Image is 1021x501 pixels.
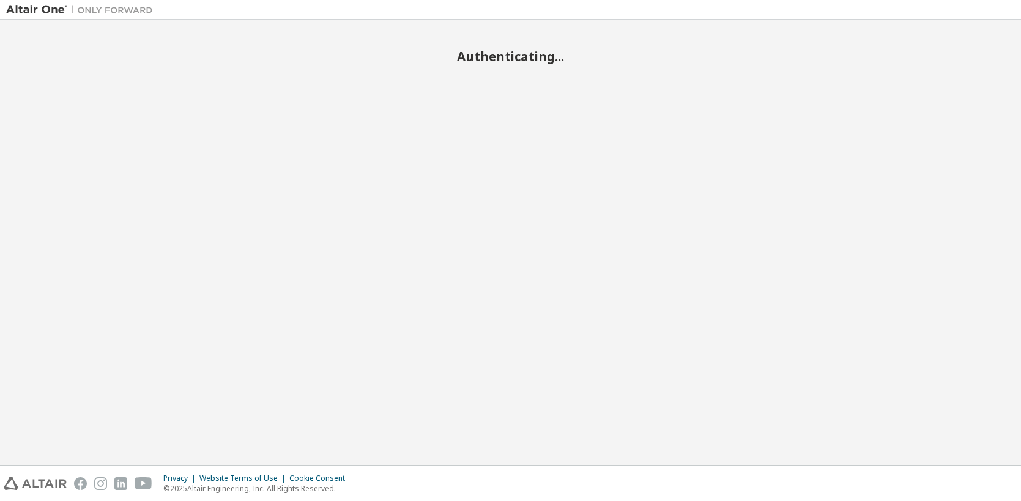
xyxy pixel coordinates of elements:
[163,473,199,483] div: Privacy
[6,4,159,16] img: Altair One
[4,477,67,490] img: altair_logo.svg
[94,477,107,490] img: instagram.svg
[289,473,352,483] div: Cookie Consent
[114,477,127,490] img: linkedin.svg
[163,483,352,494] p: © 2025 Altair Engineering, Inc. All Rights Reserved.
[74,477,87,490] img: facebook.svg
[135,477,152,490] img: youtube.svg
[199,473,289,483] div: Website Terms of Use
[6,48,1015,64] h2: Authenticating...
